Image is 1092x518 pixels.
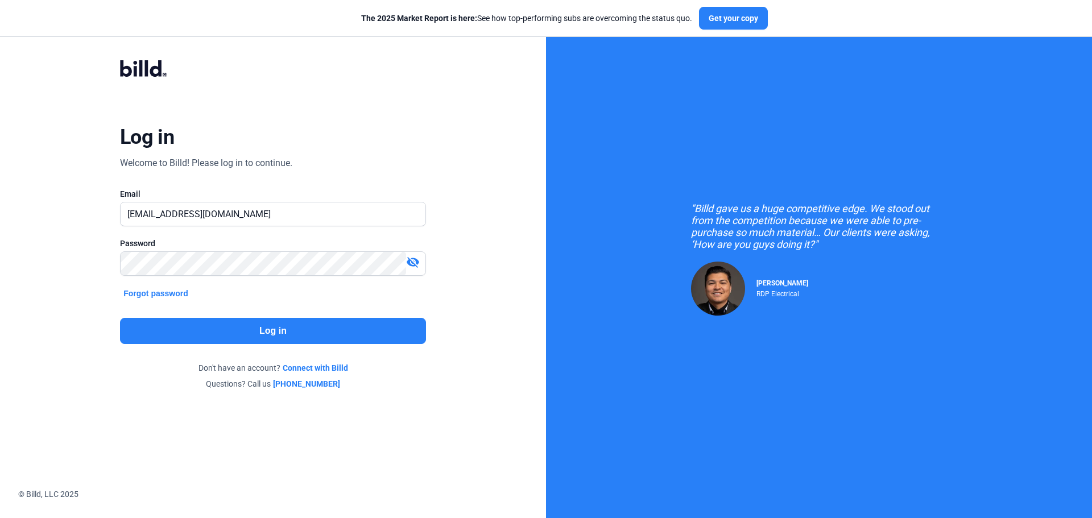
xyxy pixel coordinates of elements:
[361,13,692,24] div: See how top-performing subs are overcoming the status quo.
[756,287,808,298] div: RDP Electrical
[691,262,745,316] img: Raul Pacheco
[120,188,426,200] div: Email
[120,125,174,150] div: Log in
[120,287,192,300] button: Forgot password
[691,202,947,250] div: "Billd gave us a huge competitive edge. We stood out from the competition because we were able to...
[120,238,426,249] div: Password
[406,255,420,269] mat-icon: visibility_off
[283,362,348,374] a: Connect with Billd
[120,318,426,344] button: Log in
[361,14,477,23] span: The 2025 Market Report is here:
[120,378,426,389] div: Questions? Call us
[120,156,292,170] div: Welcome to Billd! Please log in to continue.
[699,7,768,30] button: Get your copy
[120,362,426,374] div: Don't have an account?
[756,279,808,287] span: [PERSON_NAME]
[273,378,340,389] a: [PHONE_NUMBER]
